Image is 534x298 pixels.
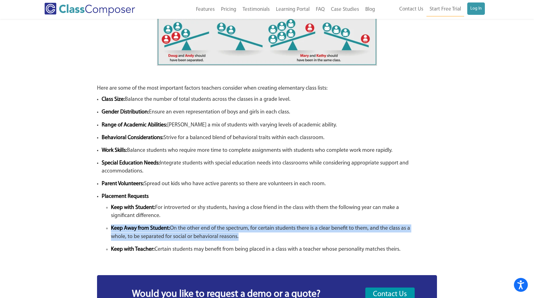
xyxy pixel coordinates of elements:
[44,3,135,16] img: Class Composer
[239,3,273,16] a: Testimonials
[102,122,167,128] strong: Range of Academic Abilities:
[218,3,239,16] a: Pricing
[111,245,423,258] li: Certain students may benefit from being placed in a class with a teacher whose personality matche...
[102,108,432,121] li: Ensure an even representation of boys and girls in each class.
[378,2,485,16] nav: Header Menu
[102,121,432,134] li: [PERSON_NAME] a mix of students with varying levels of academic ability.
[396,2,426,16] a: Contact Us
[111,224,423,245] li: On the other end of the spectrum, for certain students there is a clear benefit to them, and the ...
[102,180,432,193] li: Spread out kids who have active parents so there are volunteers in each room.
[111,204,423,224] li: For introverted or shy students, having a close friend in the class with them the following year ...
[160,3,378,16] nav: Header Menu
[467,2,485,15] a: Log In
[102,194,149,199] strong: Placement Requests
[193,3,218,16] a: Features
[102,97,125,102] strong: Class Size:
[97,84,437,92] p: Here are some of the most important factors teachers consider when creating elementary class lists:
[102,181,144,187] strong: Parent Volunteers:
[111,226,170,231] strong: Keep Away from Student:
[102,135,163,141] strong: Behavioral Considerations:
[111,205,155,211] strong: Keep with Student:
[373,291,407,298] span: Contact Us
[102,109,149,115] strong: Gender Distribution:
[313,3,328,16] a: FAQ
[362,3,378,16] a: Blog
[102,147,432,159] li: Balance students who require more time to complete assignments with students who complete work mo...
[328,3,362,16] a: Case Studies
[102,148,127,153] strong: Work Skills:
[273,3,313,16] a: Learning Portal
[102,134,432,147] li: Strive for a balanced blend of behavioral traits within each classroom.
[102,96,432,108] li: Balance the number of total students across the classes in a grade level.
[102,160,160,166] strong: Special Education Needs:
[102,159,432,180] li: Integrate students with special education needs into classrooms while considering appropriate sup...
[426,2,464,16] a: Start Free Trial
[111,247,155,252] strong: Keep with Teacher:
